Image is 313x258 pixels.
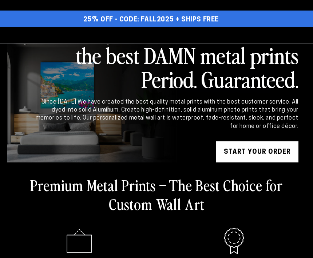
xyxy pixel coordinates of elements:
span: 25% OFF - Code: FALL2025 + Ships Free [83,16,219,24]
h2: the best DAMN metal prints Period. Guaranteed. [34,43,298,91]
h2: Premium Metal Prints – The Best Choice for Custom Wall Art [7,176,306,213]
a: START YOUR Order [216,141,298,163]
summary: Search our site [262,27,278,43]
div: Since [DATE] We have created the best quality metal prints with the best customer service. All dy... [34,98,298,131]
summary: Menu [3,27,19,43]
